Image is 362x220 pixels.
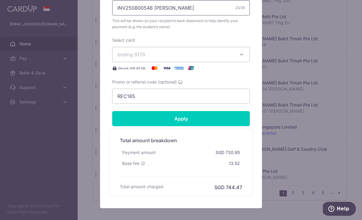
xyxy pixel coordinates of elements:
button: ending 9179 [112,47,250,62]
span: Base fee [122,160,139,166]
img: Mastercard [149,64,161,72]
label: Select card [112,37,135,43]
h5: Total amount breakdown [120,137,242,144]
input: Apply [112,111,250,126]
div: SGD 730.95 [213,147,242,158]
img: UnionPay [185,64,197,72]
h6: SGD 744.47 [214,184,242,191]
span: ending 9179 [117,51,145,57]
span: Promo or referral code (optional) [112,79,177,85]
div: 23/35 [235,5,245,11]
div: 13.52 [226,158,242,169]
img: American Express [173,64,185,72]
span: This will be shown on your recipient’s bank statement to help identify your payment (e.g. the stu... [112,18,250,30]
div: Payment amount [120,147,158,158]
h6: Total amount charged [120,184,163,190]
img: Visa [161,64,173,72]
iframe: Opens a widget where you can find more information [323,202,356,217]
span: Secure 256-bit SSL [118,66,146,71]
